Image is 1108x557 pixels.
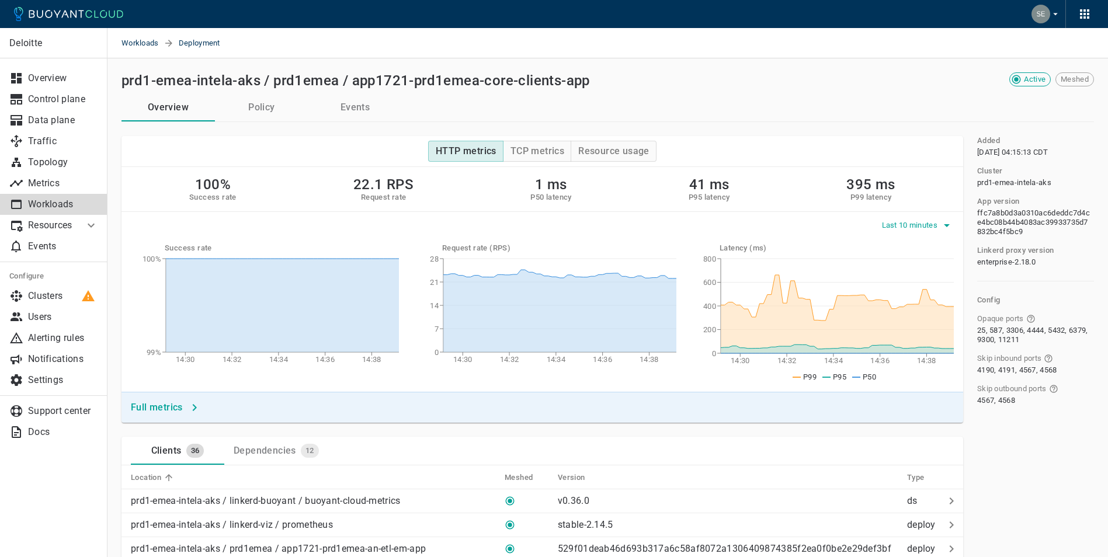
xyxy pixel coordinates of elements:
[430,255,439,263] tspan: 28
[870,356,890,365] tspan: 14:36
[977,326,1092,344] span: 25, 587, 3306, 4444, 5432, 6379, 9300, 11211
[186,446,204,455] span: 36
[1056,75,1093,84] span: Meshed
[28,374,98,386] p: Settings
[131,402,183,413] h4: Full metrics
[179,28,234,58] span: Deployment
[977,384,1047,394] span: Skip outbound ports
[703,278,716,287] tspan: 600
[1019,75,1050,84] span: Active
[176,355,195,364] tspan: 14:30
[126,397,204,418] button: Full metrics
[28,311,98,323] p: Users
[1044,354,1053,363] svg: Ports that bypass the Linkerd proxy for incoming connections
[558,473,585,482] h5: Version
[131,495,401,507] p: prd1-emea-intela-aks / linkerd-buoyant / buoyant-cloud-metrics
[435,325,439,333] tspan: 7
[121,72,590,89] h2: prd1-emea-intela-aks / prd1emea / app1721-prd1emea-core-clients-app
[824,356,843,365] tspan: 14:34
[703,325,716,334] tspan: 200
[1049,384,1058,394] svg: Ports that bypass the Linkerd proxy for outgoing connections
[229,440,296,457] div: Dependencies
[28,241,98,252] p: Events
[353,193,414,202] h5: Request rate
[907,519,940,531] p: deploy
[547,355,566,364] tspan: 14:34
[28,135,98,147] p: Traffic
[28,290,98,302] p: Clusters
[28,405,98,417] p: Support center
[882,217,954,234] button: Last 10 minutes
[977,136,1000,145] h5: Added
[977,365,1057,375] span: 4190, 4191, 4567, 4568
[131,472,176,483] span: Location
[9,271,98,281] h5: Configure
[269,355,289,364] tspan: 14:34
[131,437,224,465] a: Clients36
[882,221,940,230] span: Last 10 minutes
[530,176,571,193] h2: 1 ms
[165,243,399,253] h5: Success rate
[28,156,98,168] p: Topology
[977,178,1051,187] span: prd1-emea-intela-aks
[977,354,1041,363] span: Skip inbound ports
[147,440,182,457] div: Clients
[308,93,402,121] button: Events
[977,197,1019,206] h5: App version
[907,495,940,507] p: ds
[907,543,940,555] p: deploy
[977,396,1015,405] span: 4567, 4568
[530,193,571,202] h5: P50 latency
[977,295,1094,305] h5: Config
[215,93,308,121] button: Policy
[720,243,954,253] h5: Latency (ms)
[442,243,676,253] h5: Request rate (RPS)
[558,543,891,554] p: 529f01deab46d693b317a6c58af8072a1306409874385f2ea0f0be2e29def3bf
[362,355,381,364] tspan: 14:38
[917,356,936,365] tspan: 14:38
[833,373,846,381] span: P95
[558,472,600,483] span: Version
[558,519,613,530] p: stable-2.14.5
[907,473,925,482] h5: Type
[977,208,1092,236] span: ffc7a8b0d3a0310ac6deddc7d4ce4bc08b44b4083ac39933735d7832bc4f5bc9
[131,473,161,482] h5: Location
[435,348,439,357] tspan: 0
[428,141,503,162] button: HTTP metrics
[143,255,161,263] tspan: 100%
[689,193,730,202] h5: P95 latency
[640,355,659,364] tspan: 14:38
[131,543,426,555] p: prd1-emea-intela-aks / prd1emea / app1721-prd1emea-an-etl-em-app
[510,145,564,157] h4: TCP metrics
[505,473,533,482] h5: Meshed
[1026,314,1036,323] svg: Ports that skip Linkerd protocol detection
[977,148,1048,157] span: Sat, 17 May 2025 09:15:13 UTC
[846,193,895,202] h5: P99 latency
[121,93,215,121] button: Overview
[703,302,716,311] tspan: 400
[28,220,75,231] p: Resources
[1031,5,1050,23] img: Sesha Pillutla
[223,355,242,364] tspan: 14:32
[28,114,98,126] p: Data plane
[131,519,333,531] p: prd1-emea-intela-aks / linkerd-viz / prometheus
[430,278,439,287] tspan: 21
[500,355,519,364] tspan: 14:32
[189,176,237,193] h2: 100%
[593,355,612,364] tspan: 14:36
[712,349,716,358] tspan: 0
[571,141,657,162] button: Resource usage
[703,255,716,263] tspan: 800
[453,355,473,364] tspan: 14:30
[436,145,496,157] h4: HTTP metrics
[977,314,1024,323] span: Opaque ports
[430,301,439,310] tspan: 14
[28,199,98,210] p: Workloads
[863,373,876,381] span: P50
[731,356,750,365] tspan: 14:30
[121,28,164,58] a: Workloads
[28,177,98,189] p: Metrics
